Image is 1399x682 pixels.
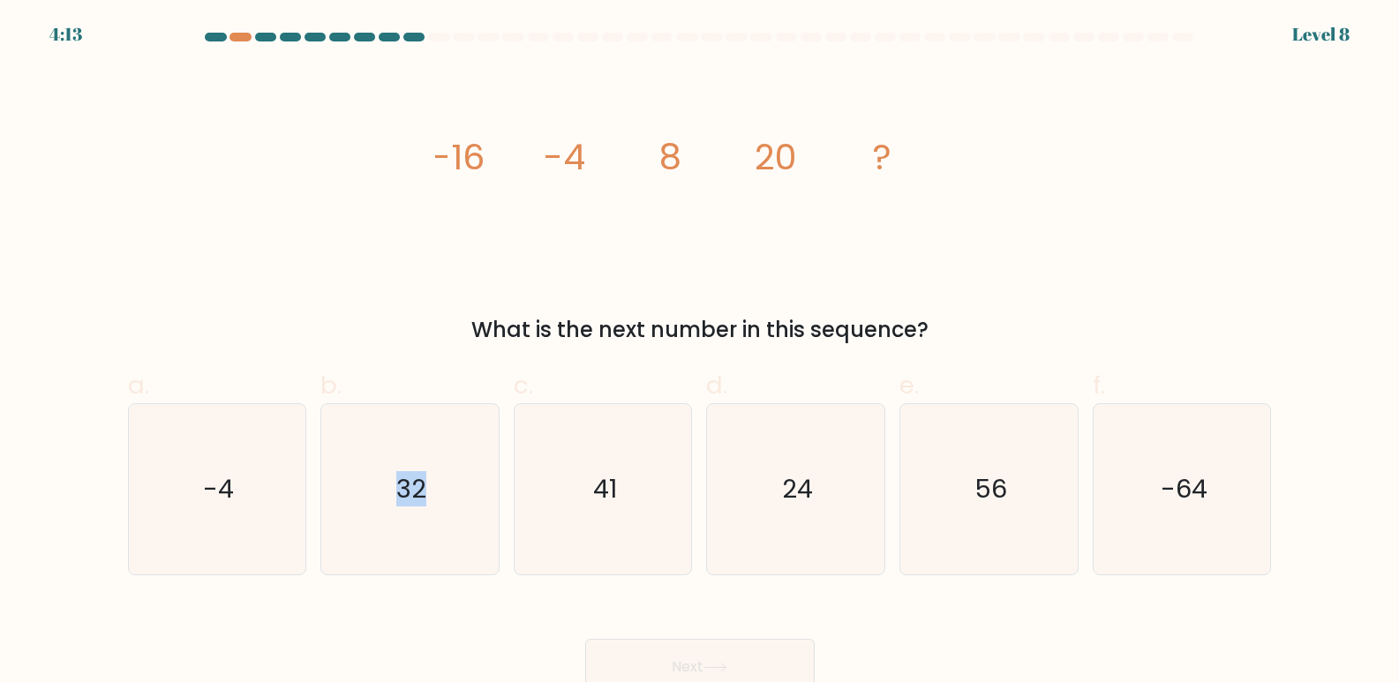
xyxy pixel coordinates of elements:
span: e. [899,368,919,402]
text: -64 [1161,472,1207,507]
div: 4:13 [49,21,82,48]
span: f. [1093,368,1105,402]
text: 56 [974,472,1007,507]
text: 41 [593,472,617,507]
span: c. [514,368,533,402]
tspan: ? [872,132,891,182]
text: -4 [203,472,234,507]
tspan: -4 [543,132,584,182]
div: What is the next number in this sequence? [139,314,1261,346]
tspan: 8 [658,132,681,182]
text: 24 [782,472,813,507]
span: b. [320,368,342,402]
tspan: 20 [755,132,797,182]
text: 32 [396,472,426,507]
span: d. [706,368,727,402]
span: a. [128,368,149,402]
tspan: -16 [432,132,485,182]
div: Level 8 [1292,21,1350,48]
